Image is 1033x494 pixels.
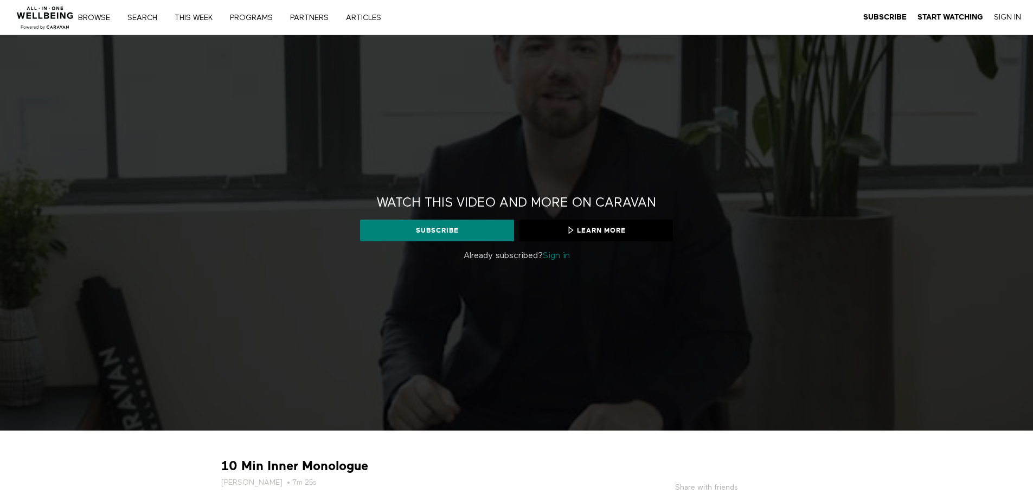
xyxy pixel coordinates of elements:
[221,458,368,474] strong: 10 Min Inner Monologue
[863,12,907,22] a: Subscribe
[917,12,983,22] a: Start Watching
[357,249,677,262] p: Already subscribed?
[286,14,340,22] a: PARTNERS
[74,14,121,22] a: Browse
[124,14,169,22] a: Search
[994,12,1021,22] a: Sign In
[360,220,514,241] a: Subscribe
[863,13,907,21] strong: Subscribe
[917,13,983,21] strong: Start Watching
[226,14,284,22] a: PROGRAMS
[221,477,585,488] h5: • 7m 25s
[519,220,672,241] a: Learn more
[566,226,626,235] span: Learn more
[221,477,283,488] a: [PERSON_NAME]
[377,195,656,211] h2: Watch this video and more on CARAVAN
[342,14,393,22] a: ARTICLES
[543,252,570,260] a: Sign in
[86,12,403,23] nav: Primary
[171,14,224,22] a: THIS WEEK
